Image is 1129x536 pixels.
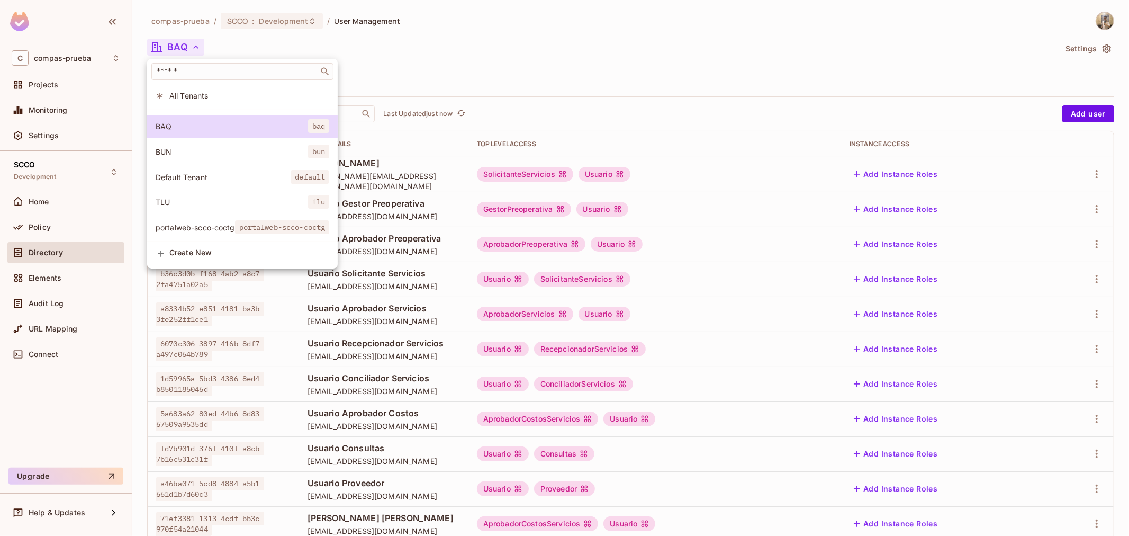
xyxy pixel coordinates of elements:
div: Show only users with a role in this tenant: BUN [147,140,338,163]
div: Show only users with a role in this tenant: TLU [147,191,338,213]
span: tlu [308,195,329,209]
span: BUN [156,147,308,157]
span: portalweb-scco-coctg [156,222,235,233]
span: All Tenants [169,91,329,101]
span: default [291,170,329,184]
div: Show only users with a role in this tenant: BAQ [147,115,338,138]
span: Create New [169,248,329,257]
div: Show only users with a role in this tenant: Default Tenant [147,166,338,189]
span: BAQ [156,121,308,131]
span: bun [308,145,329,158]
span: Default Tenant [156,172,291,182]
span: TLU [156,197,308,207]
div: Show only users with a role in this tenant: portalweb-scco-coctg [147,216,338,239]
span: portalweb-scco-coctg [235,220,330,234]
span: baq [308,119,329,133]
